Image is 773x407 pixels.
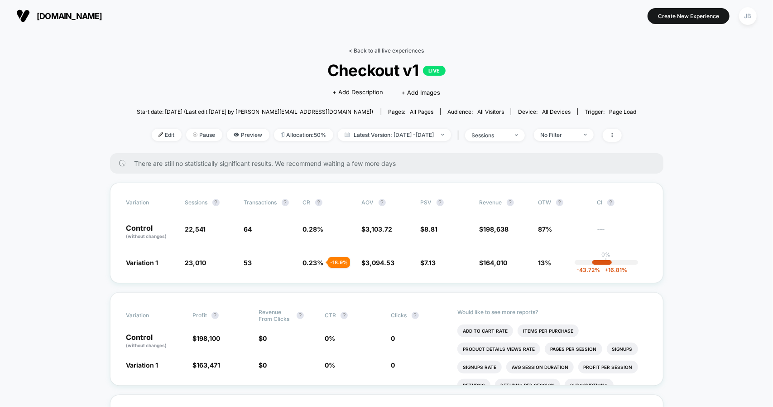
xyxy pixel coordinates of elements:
[126,334,183,349] p: Control
[484,259,508,266] span: 164,010
[259,361,267,369] span: $
[421,225,438,233] span: $
[281,132,284,137] img: rebalance
[585,108,636,115] div: Trigger:
[263,361,267,369] span: 0
[391,361,395,369] span: 0
[37,11,102,21] span: [DOMAIN_NAME]
[391,334,395,342] span: 0
[495,379,560,392] li: Returns Per Session
[263,334,267,342] span: 0
[421,259,436,266] span: $
[162,61,611,80] span: Checkout v1
[607,199,615,206] button: ?
[274,129,333,141] span: Allocation: 50%
[126,309,176,322] span: Variation
[541,131,577,138] div: No Filter
[457,309,647,315] p: Would like to see more reports?
[507,199,514,206] button: ?
[402,89,441,96] span: + Add Images
[600,266,627,273] span: 16.81 %
[423,66,446,76] p: LIVE
[739,7,757,25] div: JB
[457,379,490,392] li: Returns
[515,134,518,136] img: end
[325,334,335,342] span: 0 %
[388,108,433,115] div: Pages:
[538,225,552,233] span: 87%
[480,225,509,233] span: $
[578,361,638,373] li: Profit Per Session
[282,199,289,206] button: ?
[197,361,220,369] span: 163,471
[244,199,277,206] span: Transactions
[126,233,167,239] span: (without changes)
[457,325,513,337] li: Add To Cart Rate
[259,334,267,342] span: $
[506,361,574,373] li: Avg Session Duration
[197,334,220,342] span: 198,100
[244,225,252,233] span: 64
[576,266,600,273] span: -43.72 %
[211,312,219,319] button: ?
[437,199,444,206] button: ?
[303,225,324,233] span: 0.28 %
[556,199,563,206] button: ?
[447,108,504,115] div: Audience:
[457,343,540,355] li: Product Details Views Rate
[341,312,348,319] button: ?
[227,129,269,141] span: Preview
[456,129,465,142] span: |
[192,361,220,369] span: $
[212,199,220,206] button: ?
[126,361,158,369] span: Variation 1
[425,225,438,233] span: 8.81
[607,343,638,355] li: Signups
[480,259,508,266] span: $
[186,129,222,141] span: Pause
[185,225,206,233] span: 22,541
[192,312,207,319] span: Profit
[545,343,602,355] li: Pages Per Session
[441,134,444,136] img: end
[328,257,350,268] div: - 18.9 %
[584,134,587,136] img: end
[185,199,208,206] span: Sessions
[325,312,336,319] span: CTR
[126,343,167,348] span: (without changes)
[126,224,176,240] p: Control
[193,132,197,137] img: end
[134,160,645,167] span: There are still no statistically significant results. We recommend waiting a few more days
[538,259,552,266] span: 13%
[303,259,324,266] span: 0.23 %
[609,108,636,115] span: Page Load
[518,325,579,337] li: Items Per Purchase
[480,199,502,206] span: Revenue
[192,334,220,342] span: $
[391,312,407,319] span: Clicks
[333,88,384,97] span: + Add Description
[185,259,206,266] span: 23,010
[538,199,588,206] span: OTW
[366,225,393,233] span: 3,103.72
[477,108,504,115] span: All Visitors
[412,312,419,319] button: ?
[14,9,105,23] button: [DOMAIN_NAME]
[597,199,647,206] span: CI
[457,361,502,373] li: Signups Rate
[425,259,436,266] span: 7.13
[736,7,759,25] button: JB
[259,309,292,322] span: Revenue From Clicks
[244,259,252,266] span: 53
[410,108,433,115] span: all pages
[158,132,163,137] img: edit
[126,199,176,206] span: Variation
[338,129,451,141] span: Latest Version: [DATE] - [DATE]
[325,361,335,369] span: 0 %
[648,8,730,24] button: Create New Experience
[484,225,509,233] span: 198,638
[152,129,182,141] span: Edit
[16,9,30,23] img: Visually logo
[362,225,393,233] span: $
[605,266,608,273] span: +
